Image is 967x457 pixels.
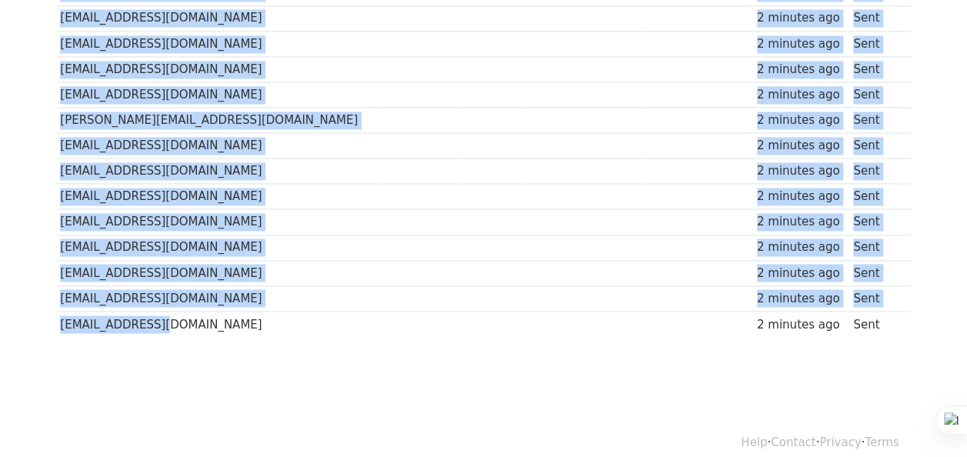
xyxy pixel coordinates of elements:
[57,209,383,235] td: [EMAIL_ADDRESS][DOMAIN_NAME]
[849,31,902,56] td: Sent
[849,235,902,260] td: Sent
[757,188,846,205] div: 2 minutes ago
[757,315,846,333] div: 2 minutes ago
[757,162,846,180] div: 2 minutes ago
[849,82,902,107] td: Sent
[757,112,846,129] div: 2 minutes ago
[757,289,846,307] div: 2 minutes ago
[819,435,861,449] a: Privacy
[849,56,902,82] td: Sent
[771,435,815,449] a: Contact
[849,209,902,235] td: Sent
[849,311,902,336] td: Sent
[57,82,383,107] td: [EMAIL_ADDRESS][DOMAIN_NAME]
[57,108,383,133] td: [PERSON_NAME][EMAIL_ADDRESS][DOMAIN_NAME]
[757,61,846,78] div: 2 minutes ago
[757,9,846,27] div: 2 minutes ago
[57,311,383,336] td: [EMAIL_ADDRESS][DOMAIN_NAME]
[849,5,902,31] td: Sent
[849,158,902,184] td: Sent
[57,133,383,158] td: [EMAIL_ADDRESS][DOMAIN_NAME]
[849,260,902,285] td: Sent
[757,239,846,256] div: 2 minutes ago
[849,184,902,209] td: Sent
[57,158,383,184] td: [EMAIL_ADDRESS][DOMAIN_NAME]
[57,260,383,285] td: [EMAIL_ADDRESS][DOMAIN_NAME]
[57,285,383,311] td: [EMAIL_ADDRESS][DOMAIN_NAME]
[57,235,383,260] td: [EMAIL_ADDRESS][DOMAIN_NAME]
[757,86,846,104] div: 2 minutes ago
[849,285,902,311] td: Sent
[757,35,846,53] div: 2 minutes ago
[757,137,846,155] div: 2 minutes ago
[890,383,967,457] iframe: Chat Widget
[757,264,846,282] div: 2 minutes ago
[849,108,902,133] td: Sent
[757,213,846,231] div: 2 minutes ago
[57,184,383,209] td: [EMAIL_ADDRESS][DOMAIN_NAME]
[865,435,899,449] a: Terms
[57,31,383,56] td: [EMAIL_ADDRESS][DOMAIN_NAME]
[57,5,383,31] td: [EMAIL_ADDRESS][DOMAIN_NAME]
[741,435,767,449] a: Help
[57,56,383,82] td: [EMAIL_ADDRESS][DOMAIN_NAME]
[849,133,902,158] td: Sent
